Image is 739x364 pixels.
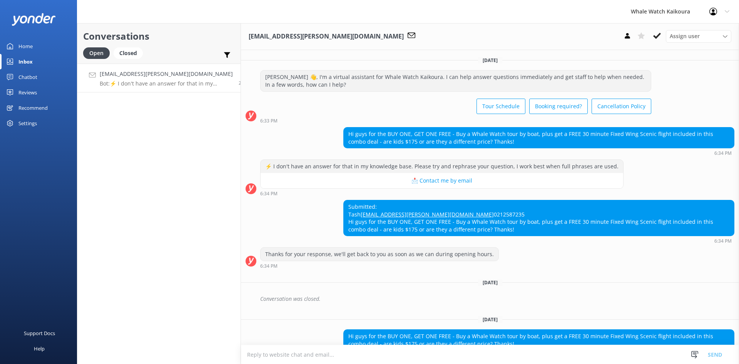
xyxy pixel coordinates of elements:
strong: 6:34 PM [714,151,732,156]
div: Home [18,39,33,54]
p: Bot: ⚡ I don't have an answer for that in my knowledge base. Please try and rephrase your questio... [100,80,233,87]
span: Sep 13 2025 04:39pm (UTC +12:00) Pacific/Auckland [239,80,247,86]
button: 📩 Contact me by email [261,173,623,188]
h2: Conversations [83,29,235,44]
button: Cancellation Policy [592,99,651,114]
a: Open [83,49,114,57]
div: ⚡ I don't have an answer for that in my knowledge base. Please try and rephrase your question, I ... [261,160,623,173]
div: Thanks for your response, we'll get back to you as soon as we can during opening hours. [261,248,498,261]
div: Aug 23 2025 06:34pm (UTC +12:00) Pacific/Auckland [343,150,734,156]
a: Closed [114,49,147,57]
strong: 6:34 PM [714,239,732,243]
strong: 6:33 PM [260,119,278,123]
span: Assign user [670,32,700,40]
button: Booking required? [529,99,588,114]
span: [DATE] [478,316,502,323]
div: Aug 23 2025 06:34pm (UTC +12:00) Pacific/Auckland [343,238,734,243]
img: yonder-white-logo.png [12,13,56,26]
div: Hi guys for the BUY ONE, GET ONE FREE - Buy a Whale Watch tour by boat, plus get a FREE 30 minute... [344,127,734,148]
span: [DATE] [478,57,502,64]
h4: [EMAIL_ADDRESS][PERSON_NAME][DOMAIN_NAME] [100,70,233,78]
strong: 6:34 PM [260,191,278,196]
div: Help [34,341,45,356]
div: 2025-08-25T20:55:01.042 [246,292,734,305]
div: Support Docs [24,325,55,341]
div: Recommend [18,100,48,116]
div: Open [83,47,110,59]
div: Reviews [18,85,37,100]
div: Conversation was closed. [260,292,734,305]
div: Closed [114,47,143,59]
div: Settings [18,116,37,131]
div: [PERSON_NAME] 👋, I'm a virtual assistant for Whale Watch Kaikoura. I can help answer questions im... [261,70,651,91]
h3: [EMAIL_ADDRESS][PERSON_NAME][DOMAIN_NAME] [249,32,404,42]
div: Chatbot [18,69,37,85]
div: Aug 23 2025 06:34pm (UTC +12:00) Pacific/Auckland [260,191,624,196]
button: Tour Schedule [477,99,525,114]
div: Submitted: Tash 0212587235 Hi guys for the BUY ONE, GET ONE FREE - Buy a Whale Watch tour by boat... [344,200,734,236]
div: Aug 23 2025 06:34pm (UTC +12:00) Pacific/Auckland [260,263,499,268]
a: [EMAIL_ADDRESS][PERSON_NAME][DOMAIN_NAME]Bot:⚡ I don't have an answer for that in my knowledge ba... [77,64,241,92]
span: [DATE] [478,279,502,286]
strong: 6:34 PM [260,264,278,268]
div: Inbox [18,54,33,69]
div: Hi guys for the BUY ONE, GET ONE FREE - Buy a Whale Watch tour by boat, plus get a FREE 30 minute... [344,330,734,350]
a: [EMAIL_ADDRESS][PERSON_NAME][DOMAIN_NAME] [361,211,494,218]
div: Assign User [666,30,731,42]
div: Aug 23 2025 06:33pm (UTC +12:00) Pacific/Auckland [260,118,651,123]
